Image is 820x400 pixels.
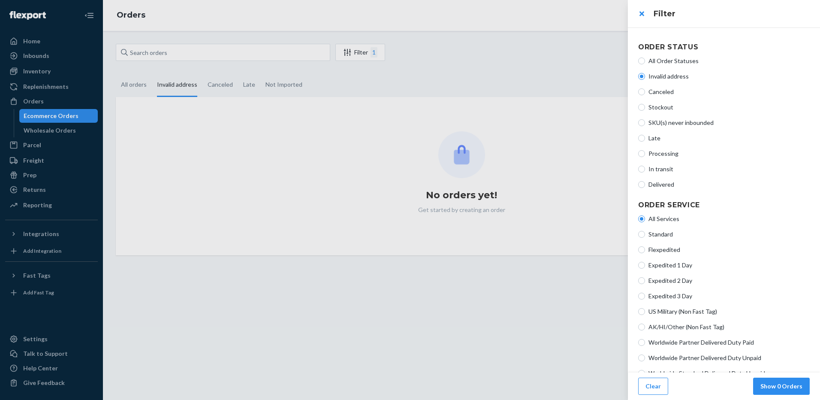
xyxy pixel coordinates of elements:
[648,149,810,158] span: Processing
[648,323,810,331] span: AK/HI/Other (Non Fast Tag)
[648,165,810,173] span: In transit
[633,5,650,22] button: close
[638,370,645,377] input: Worldwide Standard Delivered Duty Unpaid
[648,72,810,81] span: Invalid address
[638,378,668,395] button: Clear
[638,88,645,95] input: Canceled
[638,339,645,346] input: Worldwide Partner Delivered Duty Paid
[648,134,810,142] span: Late
[638,73,645,80] input: Invalid address
[638,277,645,284] input: Expedited 2 Day
[638,262,645,269] input: Expedited 1 Day
[638,42,810,52] h4: Order Status
[638,200,810,210] h4: Order Service
[638,58,645,64] input: All Order Statuses
[753,378,810,395] button: Show 0 Orders
[648,261,810,270] span: Expedited 1 Day
[638,324,645,330] input: AK/HI/Other (Non Fast Tag)
[648,245,810,254] span: Flexpedited
[638,231,645,238] input: Standard
[638,150,645,157] input: Processing
[648,180,810,189] span: Delivered
[19,6,36,14] span: Chat
[638,166,645,173] input: In transit
[648,354,810,362] span: Worldwide Partner Delivered Duty Unpaid
[654,8,810,19] h3: Filter
[638,308,645,315] input: US Military (Non Fast Tag)
[638,104,645,111] input: Stockout
[638,246,645,253] input: Flexpedited
[648,57,810,65] span: All Order Statuses
[638,215,645,222] input: All Services
[638,293,645,300] input: Expedited 3 Day
[648,276,810,285] span: Expedited 2 Day
[648,292,810,300] span: Expedited 3 Day
[648,307,810,316] span: US Military (Non Fast Tag)
[648,230,810,239] span: Standard
[648,88,810,96] span: Canceled
[648,118,810,127] span: SKU(s) never inbounded
[638,135,645,142] input: Late
[648,369,810,378] span: Worldwide Standard Delivered Duty Unpaid
[638,181,645,188] input: Delivered
[648,103,810,112] span: Stockout
[648,338,810,347] span: Worldwide Partner Delivered Duty Paid
[648,215,810,223] span: All Services
[638,119,645,126] input: SKU(s) never inbounded
[638,355,645,361] input: Worldwide Partner Delivered Duty Unpaid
